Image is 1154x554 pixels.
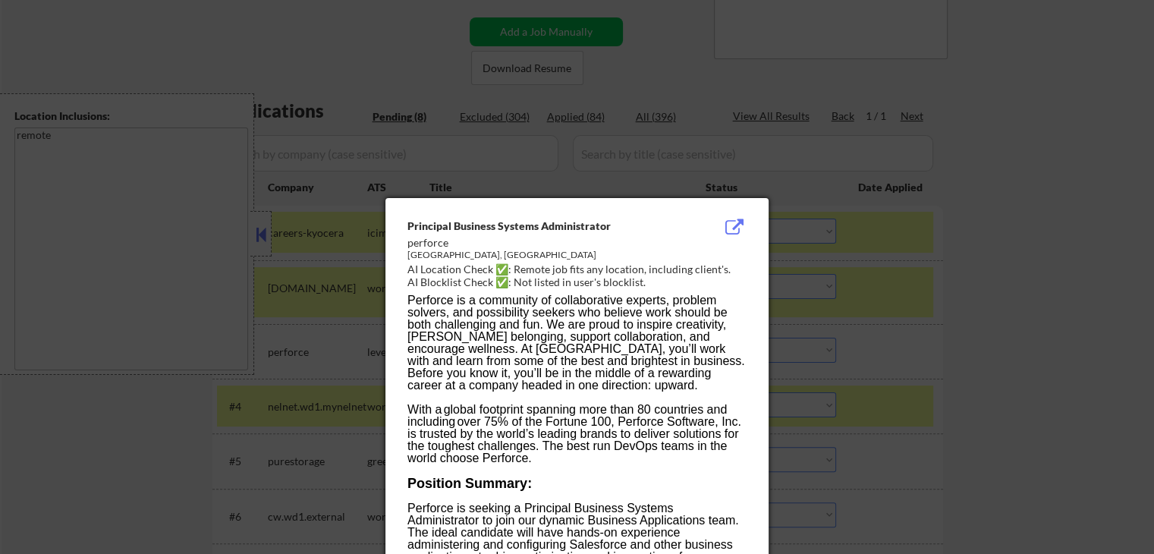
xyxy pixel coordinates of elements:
[407,262,753,277] div: AI Location Check ✅: Remote job fits any location, including client's.
[407,235,670,250] div: perforce
[407,294,746,392] div: Perforce is a community of collaborative experts, problem solvers, and possibility seekers who be...
[407,404,746,464] div: With a global footprint spanning more than 80 countries and including over 75% of the Fortune 100...
[407,249,670,262] div: [GEOGRAPHIC_DATA], [GEOGRAPHIC_DATA]
[407,275,753,290] div: AI Blocklist Check ✅: Not listed in user's blocklist.
[407,219,670,234] div: Principal Business Systems Administrator
[407,476,532,491] b: Position Summary:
